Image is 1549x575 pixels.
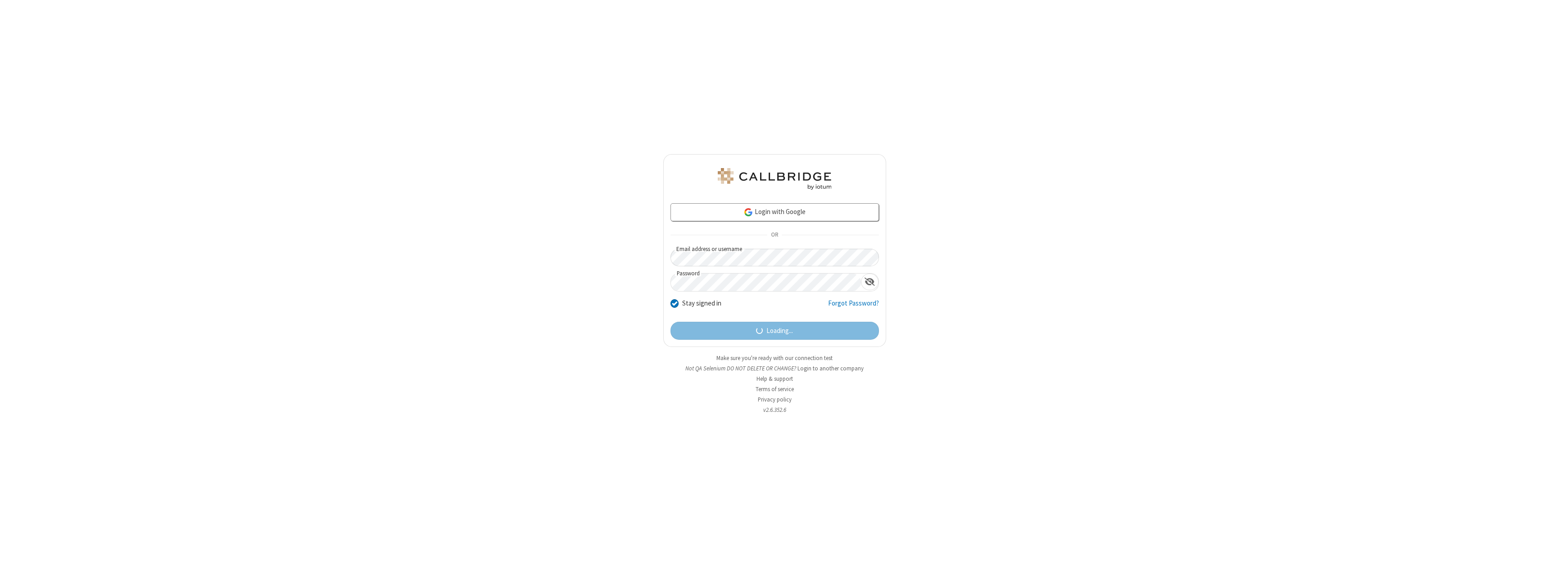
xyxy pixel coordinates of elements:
[671,274,861,291] input: Password
[756,375,793,383] a: Help & support
[716,354,833,362] a: Make sure you're ready with our connection test
[797,364,864,373] button: Login to another company
[670,322,879,340] button: Loading...
[756,385,794,393] a: Terms of service
[670,249,879,266] input: Email address or username
[716,168,833,190] img: QA Selenium DO NOT DELETE OR CHANGE
[861,274,879,290] div: Show password
[758,396,792,403] a: Privacy policy
[663,364,886,373] li: Not QA Selenium DO NOT DELETE OR CHANGE?
[670,203,879,221] a: Login with Google
[828,298,879,315] a: Forgot Password?
[663,406,886,414] li: v2.6.352.6
[766,326,793,336] span: Loading...
[767,229,782,242] span: OR
[682,298,721,309] label: Stay signed in
[743,207,753,217] img: google-icon.png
